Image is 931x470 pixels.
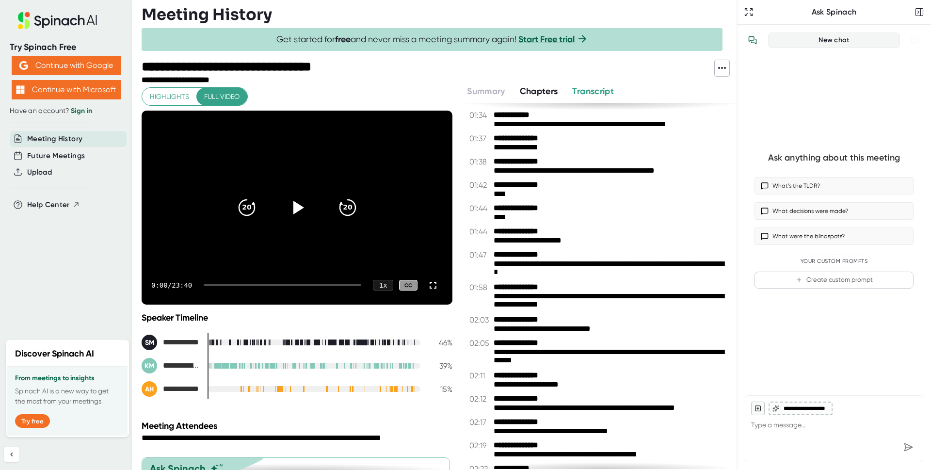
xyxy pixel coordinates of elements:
[428,361,452,371] div: 39 %
[899,438,917,456] div: Send message
[373,280,393,291] div: 1 x
[469,157,491,166] span: 01:38
[27,199,80,211] button: Help Center
[15,386,120,406] p: Spinach AI is a new way to get the most from your meetings
[469,418,491,427] span: 02:17
[467,85,505,98] button: Summary
[469,204,491,213] span: 01:44
[142,381,157,397] div: AH
[142,5,272,24] h3: Meeting History
[204,91,240,103] span: Full video
[142,335,157,350] div: SM
[276,34,588,45] span: Get started for and never miss a meeting summary again!
[572,86,614,97] span: Transcript
[71,107,92,115] a: Sign in
[15,414,50,428] button: Try free
[335,34,351,45] b: free
[150,91,189,103] span: Highlights
[768,152,900,163] div: Ask anything about this meeting
[151,281,192,289] div: 0:00 / 23:40
[754,258,914,265] div: Your Custom Prompts
[142,421,455,431] div: Meeting Attendees
[469,394,491,404] span: 02:12
[469,441,491,450] span: 02:19
[469,227,491,236] span: 01:44
[10,42,122,53] div: Try Spinach Free
[469,134,491,143] span: 01:37
[27,133,82,145] button: Meeting History
[15,347,94,360] h2: Discover Spinach AI
[15,374,120,382] h3: From meetings to insights
[469,371,491,380] span: 02:11
[27,150,85,162] button: Future Meetings
[742,5,755,19] button: Expand to Ask Spinach page
[754,202,914,220] button: What decisions were made?
[467,86,505,97] span: Summary
[469,180,491,190] span: 01:42
[469,283,491,292] span: 01:58
[469,250,491,259] span: 01:47
[572,85,614,98] button: Transcript
[774,36,894,45] div: New chat
[27,167,52,178] button: Upload
[518,34,575,45] a: Start Free trial
[399,280,417,291] div: CC
[743,31,762,50] button: View conversation history
[4,447,19,462] button: Collapse sidebar
[428,338,452,347] div: 46 %
[913,5,926,19] button: Close conversation sidebar
[12,56,121,75] button: Continue with Google
[754,177,914,194] button: What’s the TLDR?
[12,80,121,99] button: Continue with Microsoft
[520,85,558,98] button: Chapters
[10,107,122,115] div: Have an account?
[754,227,914,245] button: What were the blindspots?
[196,88,247,106] button: Full video
[520,86,558,97] span: Chapters
[469,315,491,324] span: 02:03
[142,358,157,373] div: KM
[755,7,913,17] div: Ask Spinach
[27,199,70,211] span: Help Center
[754,272,914,289] button: Create custom prompt
[142,312,452,323] div: Speaker Timeline
[428,385,452,394] div: 15 %
[469,339,491,348] span: 02:05
[142,88,197,106] button: Highlights
[469,111,491,120] span: 01:34
[19,61,28,70] img: Aehbyd4JwY73AAAAAElFTkSuQmCC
